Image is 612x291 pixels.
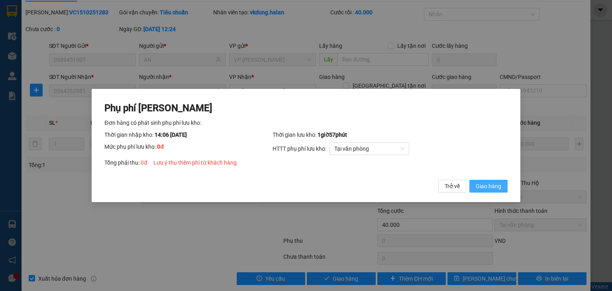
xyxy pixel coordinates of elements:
[334,143,404,155] span: Tại văn phòng
[476,182,501,191] span: Giao hàng
[273,130,508,139] div: Thời gian lưu kho:
[104,158,507,167] div: Tổng phải thu:
[438,180,466,193] button: Trở về
[273,142,508,155] div: HTTT phụ phí lưu kho:
[445,182,460,191] span: Trở về
[153,159,237,166] span: Lưu ý thu thêm phí từ khách hàng
[104,118,507,127] div: Đơn hàng có phát sinh phụ phí lưu kho:
[104,142,272,155] div: Mức phụ phí lưu kho:
[104,130,272,139] div: Thời gian nhập kho:
[104,102,212,114] span: Phụ phí [PERSON_NAME]
[157,144,164,150] span: 0 đ
[155,132,187,138] span: 14:06 [DATE]
[318,132,347,138] span: 1 giờ 57 phút
[141,159,147,166] span: 0 đ
[469,180,508,193] button: Giao hàng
